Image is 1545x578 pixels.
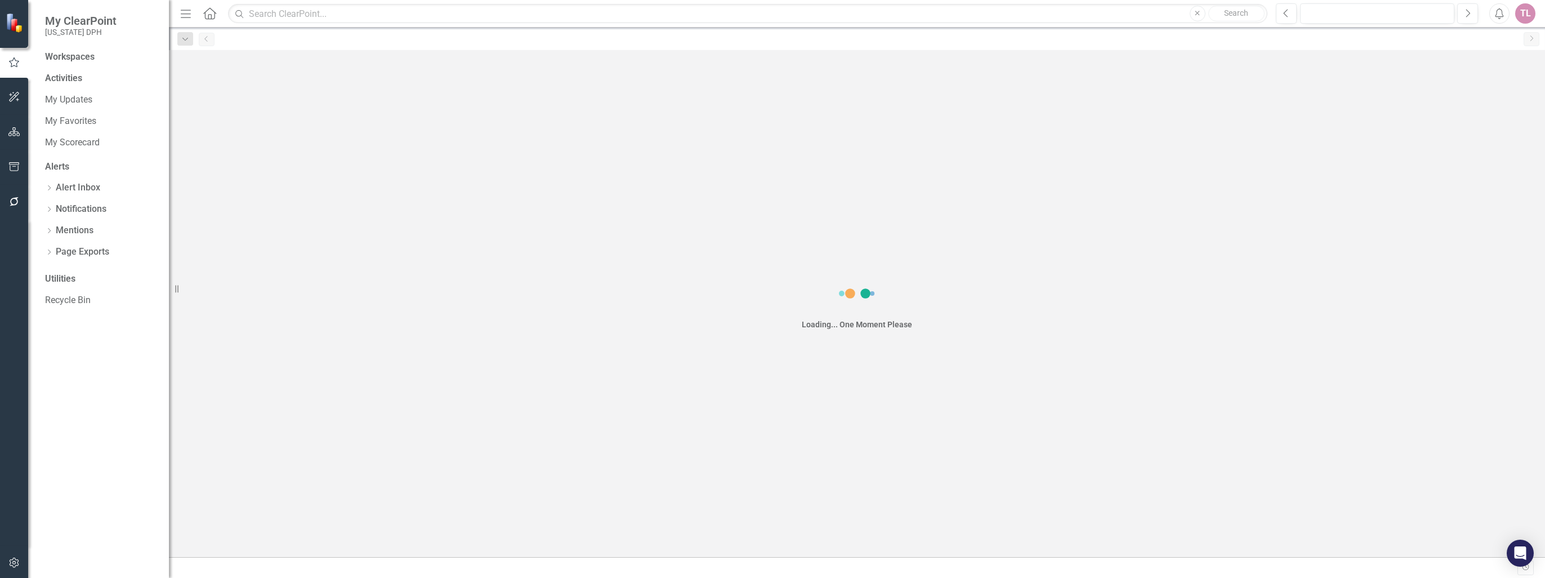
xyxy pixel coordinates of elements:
div: Loading... One Moment Please [802,319,912,330]
img: ClearPoint Strategy [5,12,26,33]
span: My ClearPoint [45,14,117,28]
button: TL [1515,3,1535,24]
div: Activities [45,72,158,85]
div: Open Intercom Messenger [1507,540,1534,567]
span: Search [1224,8,1248,17]
div: Alerts [45,161,158,174]
a: Mentions [56,224,93,237]
input: Search ClearPoint... [228,4,1267,24]
div: Utilities [45,273,158,286]
a: Notifications [56,203,106,216]
a: Recycle Bin [45,294,158,307]
a: Page Exports [56,246,109,259]
a: Alert Inbox [56,181,100,194]
div: Workspaces [45,51,95,64]
a: My Favorites [45,115,158,128]
a: My Updates [45,94,158,106]
a: My Scorecard [45,136,158,149]
button: Search [1208,6,1265,21]
small: [US_STATE] DPH [45,28,117,37]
